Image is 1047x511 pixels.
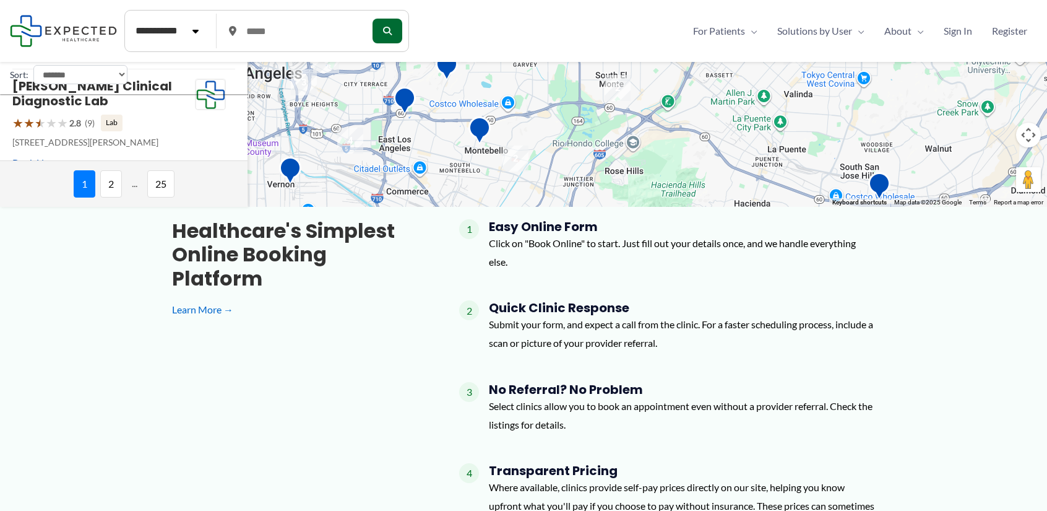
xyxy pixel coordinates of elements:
[196,79,225,110] img: Expected Healthcare Logo
[944,22,972,40] span: Sign In
[459,300,479,320] span: 2
[24,111,35,134] span: ★
[894,199,962,206] span: Map data ©2025 Google
[1016,123,1041,147] button: Map camera controls
[969,199,986,206] a: Terms (opens in new tab)
[100,170,122,198] span: 2
[172,219,420,290] h3: Healthcare's simplest online booking platform
[468,116,491,148] div: Montebello Advanced Imaging
[934,22,982,40] a: Sign In
[85,115,95,131] span: (9)
[46,111,57,134] span: ★
[605,75,631,101] div: 2
[10,67,28,83] label: Sort:
[994,199,1043,206] a: Report a map error
[992,22,1027,40] span: Register
[57,111,68,134] span: ★
[1016,167,1041,192] button: Drag Pegman onto the map to open Street View
[777,22,852,40] span: Solutions by User
[489,382,875,397] h4: No Referral? No Problem
[69,115,81,131] span: 2.8
[291,69,317,95] div: 3
[337,128,363,154] div: 4
[10,15,117,46] img: Expected Healthcare Logo - side, dark font, small
[127,170,142,198] span: ...
[852,22,864,40] span: Menu Toggle
[489,463,875,478] h4: Transparent Pricing
[745,22,757,40] span: Menu Toggle
[489,397,875,434] p: Select clinics allow you to book an appointment even without a provider referral. Check the listi...
[394,87,416,118] div: Edward R. Roybal Comprehensive Health Center
[436,53,458,84] div: Monterey Park Hospital AHMC
[101,115,123,131] span: Lab
[982,22,1037,40] a: Register
[868,172,890,204] div: Diagnostic Medical Group
[884,22,911,40] span: About
[12,134,195,151] p: [STREET_ADDRESS][PERSON_NAME]
[683,22,767,40] a: For PatientsMenu Toggle
[12,111,24,134] span: ★
[502,146,528,172] div: 2
[459,463,479,483] span: 4
[874,22,934,40] a: AboutMenu Toggle
[489,234,875,271] p: Click on "Book Online" to start. Just fill out your details once, and we handle everything else.
[172,300,420,319] a: Learn More →
[35,111,46,134] span: ★
[147,170,174,198] span: 25
[74,170,95,198] span: 1
[489,219,875,234] h4: Easy Online Form
[489,315,875,352] p: Submit your form, and expect a call from the clinic. For a faster scheduling process, include a s...
[832,198,887,207] button: Keyboard shortcuts
[693,22,745,40] span: For Patients
[12,154,69,172] a: Book Now
[911,22,924,40] span: Menu Toggle
[279,157,301,188] div: Stacy Medical Center
[489,300,875,315] h4: Quick Clinic Response
[459,219,479,239] span: 1
[767,22,874,40] a: Solutions by UserMenu Toggle
[459,382,479,402] span: 3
